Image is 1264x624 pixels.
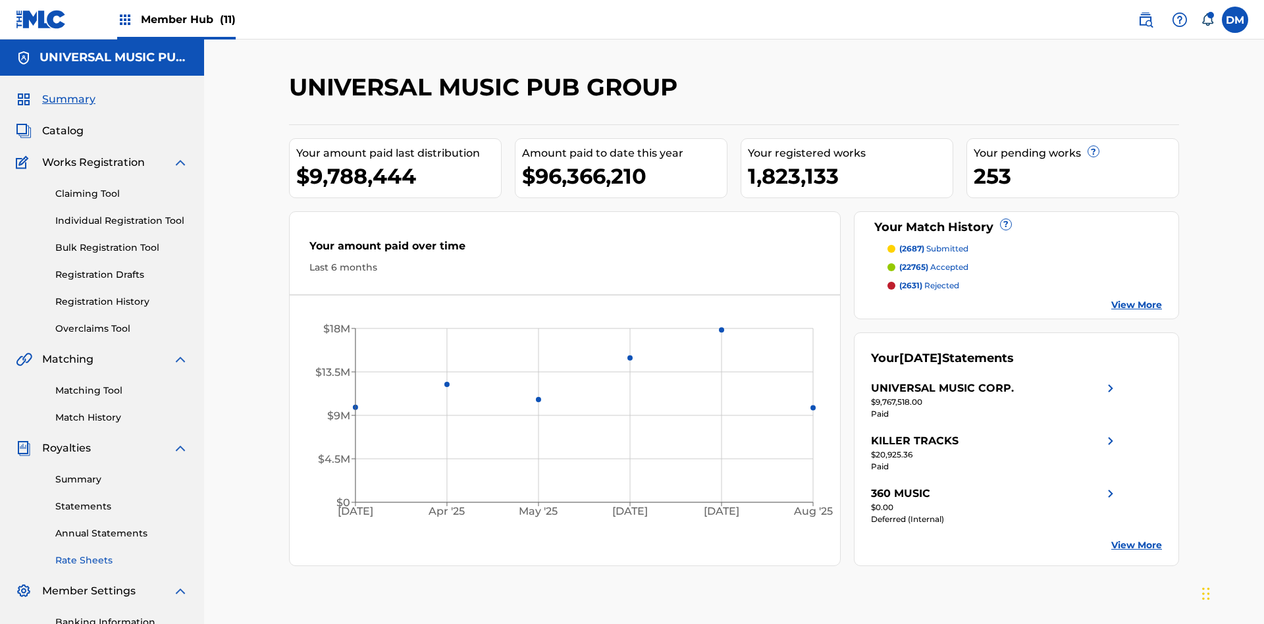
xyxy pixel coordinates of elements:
a: Matching Tool [55,384,188,398]
img: help [1172,12,1188,28]
span: (22765) [899,262,928,272]
img: expand [172,583,188,599]
span: ? [1088,146,1099,157]
div: User Menu [1222,7,1248,33]
img: right chevron icon [1103,486,1119,502]
span: Summary [42,91,95,107]
div: 253 [974,161,1178,191]
div: UNIVERSAL MUSIC CORP. [871,380,1014,396]
a: Match History [55,411,188,425]
span: [DATE] [899,351,942,365]
a: Claiming Tool [55,187,188,201]
div: $9,767,518.00 [871,396,1119,408]
div: Last 6 months [309,261,820,274]
tspan: Aug '25 [793,506,833,518]
span: Member Settings [42,583,136,599]
tspan: $4.5M [318,453,350,465]
h5: UNIVERSAL MUSIC PUB GROUP [39,50,188,65]
div: Paid [871,408,1119,420]
img: Catalog [16,123,32,139]
a: KILLER TRACKSright chevron icon$20,925.36Paid [871,433,1119,473]
tspan: $9M [327,409,350,422]
a: (2687) submitted [887,243,1163,255]
h2: UNIVERSAL MUSIC PUB GROUP [289,72,684,102]
a: Bulk Registration Tool [55,241,188,255]
img: Summary [16,91,32,107]
span: (2631) [899,280,922,290]
div: Notifications [1201,13,1214,26]
img: expand [172,440,188,456]
iframe: Chat Widget [1198,561,1264,624]
a: Registration Drafts [55,268,188,282]
a: Annual Statements [55,527,188,540]
img: right chevron icon [1103,433,1119,449]
span: Member Hub [141,12,236,27]
tspan: May '25 [519,506,558,518]
img: Member Settings [16,583,32,599]
span: Royalties [42,440,91,456]
img: Accounts [16,50,32,66]
div: Your Statements [871,350,1014,367]
p: submitted [899,243,968,255]
div: $0.00 [871,502,1119,513]
a: Overclaims Tool [55,322,188,336]
tspan: $13.5M [315,366,350,378]
div: Paid [871,461,1119,473]
span: ? [1001,219,1011,230]
img: MLC Logo [16,10,66,29]
a: Rate Sheets [55,554,188,567]
tspan: $18M [323,323,350,335]
div: $20,925.36 [871,449,1119,461]
div: Your amount paid last distribution [296,145,501,161]
a: Registration History [55,295,188,309]
span: (2687) [899,244,924,253]
span: Matching [42,351,93,367]
a: UNIVERSAL MUSIC CORP.right chevron icon$9,767,518.00Paid [871,380,1119,420]
a: View More [1111,298,1162,312]
div: Amount paid to date this year [522,145,727,161]
tspan: [DATE] [704,506,740,518]
img: Works Registration [16,155,33,170]
a: 360 MUSICright chevron icon$0.00Deferred (Internal) [871,486,1119,525]
div: Your Match History [871,219,1163,236]
img: Matching [16,351,32,367]
div: Your pending works [974,145,1178,161]
span: Catalog [42,123,84,139]
tspan: [DATE] [613,506,648,518]
iframe: Resource Center [1227,415,1264,520]
a: Public Search [1132,7,1159,33]
div: 1,823,133 [748,161,953,191]
tspan: [DATE] [338,506,373,518]
tspan: Apr '25 [429,506,465,518]
div: $96,366,210 [522,161,727,191]
div: 360 MUSIC [871,486,930,502]
a: Statements [55,500,188,513]
img: Royalties [16,440,32,456]
a: (2631) rejected [887,280,1163,292]
div: KILLER TRACKS [871,433,959,449]
img: Top Rightsholders [117,12,133,28]
p: rejected [899,280,959,292]
span: (11) [220,13,236,26]
img: expand [172,155,188,170]
a: CatalogCatalog [16,123,84,139]
div: Your amount paid over time [309,238,820,261]
div: Help [1167,7,1193,33]
div: Your registered works [748,145,953,161]
div: Deferred (Internal) [871,513,1119,525]
a: Individual Registration Tool [55,214,188,228]
tspan: $0 [336,496,350,509]
img: right chevron icon [1103,380,1119,396]
p: accepted [899,261,968,273]
div: $9,788,444 [296,161,501,191]
a: (22765) accepted [887,261,1163,273]
img: search [1138,12,1153,28]
a: View More [1111,538,1162,552]
span: Works Registration [42,155,145,170]
div: Drag [1202,574,1210,613]
a: Summary [55,473,188,486]
img: expand [172,351,188,367]
a: SummarySummary [16,91,95,107]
